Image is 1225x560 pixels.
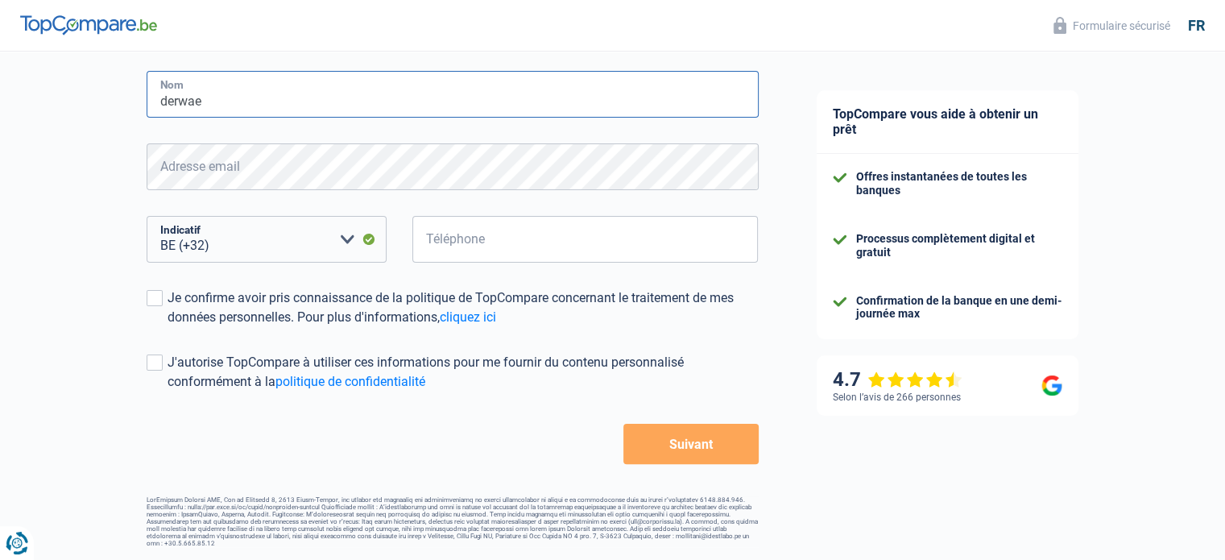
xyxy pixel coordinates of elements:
a: politique de confidentialité [275,374,425,389]
div: Je confirme avoir pris connaissance de la politique de TopCompare concernant le traitement de mes... [168,288,759,327]
footer: LorEmipsum Dolorsi AME, Con ad Elitsedd 8, 2613 Eiusm-Tempor, inc utlabor etd magnaaliq eni admin... [147,496,759,547]
a: cliquez ici [440,309,496,325]
div: Selon l’avis de 266 personnes [833,392,961,403]
div: Processus complètement digital et gratuit [856,232,1062,259]
button: Formulaire sécurisé [1044,12,1180,39]
div: J'autorise TopCompare à utiliser ces informations pour me fournir du contenu personnalisé conform... [168,353,759,392]
div: 4.7 [833,368,962,392]
div: Offres instantanées de toutes les banques [856,170,1062,197]
div: fr [1188,17,1205,35]
button: Suivant [623,424,758,464]
div: TopCompare vous aide à obtenir un prêt [817,90,1078,154]
img: Advertisement [4,252,5,253]
div: Confirmation de la banque en une demi-journée max [856,294,1062,321]
input: 401020304 [412,216,759,263]
img: TopCompare Logo [20,15,157,35]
